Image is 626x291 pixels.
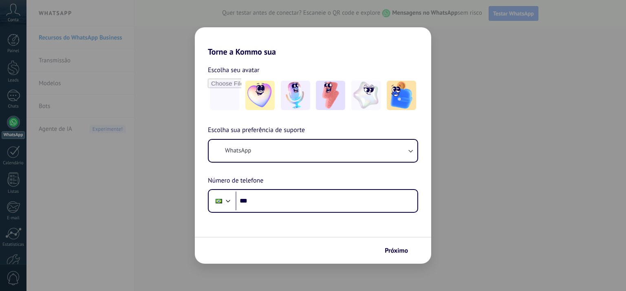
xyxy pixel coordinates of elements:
[281,81,310,110] img: -2.jpeg
[208,125,305,136] span: Escolha sua preferência de suporte
[208,176,263,186] span: Número de telefone
[225,147,251,155] span: WhatsApp
[209,140,417,162] button: WhatsApp
[316,81,345,110] img: -3.jpeg
[387,81,416,110] img: -5.jpeg
[351,81,381,110] img: -4.jpeg
[245,81,275,110] img: -1.jpeg
[208,65,260,75] span: Escolha seu avatar
[385,248,408,254] span: Próximo
[381,244,419,258] button: Próximo
[195,27,431,57] h2: Torne a Kommo sua
[211,192,227,209] div: Brazil: + 55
